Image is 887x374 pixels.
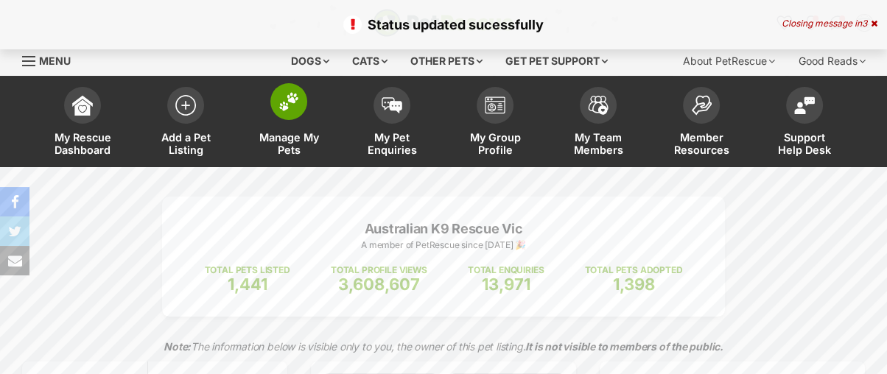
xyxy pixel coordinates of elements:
[15,15,872,35] p: Status updated sucessfully
[281,46,340,76] div: Dogs
[771,131,838,156] span: Support Help Desk
[13,54,204,97] span: Discover why [PERSON_NAME] is the right school for you. Enrol now for Senior School in [DATE].
[588,96,609,115] img: team-members-icon-5396bd8760b3fe7c0b43da4ab00e1e3bb1a5d9ba89233759b79545d2d3fc5d0d.svg
[342,46,398,76] div: Cats
[237,80,340,167] a: Manage My Pets
[400,46,493,76] div: Other pets
[462,131,528,156] span: My Group Profile
[340,80,443,167] a: My Pet Enquiries
[794,96,815,114] img: help-desk-icon-fdf02630f3aa405de69fd3d07c3f3aa587a6932b1a1747fa1d2bba05be0121f9.svg
[52,10,183,49] span: [PERSON_NAME][GEOGRAPHIC_DATA][DEMOGRAPHIC_DATA]
[650,80,753,167] a: Member Resources
[782,18,877,29] div: Closing message in
[22,46,81,73] a: Menu
[673,46,785,76] div: About PetRescue
[10,334,211,367] div: [GEOGRAPHIC_DATA] campus
[359,131,425,156] span: My Pet Enquiries
[134,80,237,167] a: Add a Pet Listing
[753,80,856,167] a: Support Help Desk
[382,97,402,113] img: pet-enquiries-icon-7e3ad2cf08bfb03b45e93fb7055b45f3efa6380592205ae92323e6603595dc1f.svg
[547,80,650,167] a: My Team Members
[495,46,618,76] div: Get pet support
[256,131,322,156] span: Manage My Pets
[443,80,547,167] a: My Group Profile
[668,131,735,156] span: Member Resources
[862,18,867,29] span: 3
[31,80,134,167] a: My Rescue Dashboard
[691,95,712,115] img: member-resources-icon-8e73f808a243e03378d46382f2149f9095a855e16c252ad45f914b54edf8863c.svg
[49,131,116,156] span: My Rescue Dashboard
[72,95,93,116] img: dashboard-icon-eb2f2d2d3e046f16d808141f083e7271f6b2e854fb5c12c21221c1fb7104beca.svg
[278,92,299,111] img: manage-my-pets-icon-02211641906a0b7f246fdf0571729dbe1e7629f14944591b6c1af311fb30b64b.svg
[175,95,196,116] img: add-pet-listing-icon-0afa8454b4691262ce3f59096e99ab1cd57d4a30225e0717b998d2c9b9846f56.svg
[485,96,505,114] img: group-profile-icon-3fa3cf56718a62981997c0bc7e787c4b2cf8bcc04b72c1350f741eb67cf2f40e.svg
[565,131,631,156] span: My Team Members
[39,54,71,67] span: Menu
[152,131,219,156] span: Add a Pet Listing
[788,46,876,76] div: Good Reads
